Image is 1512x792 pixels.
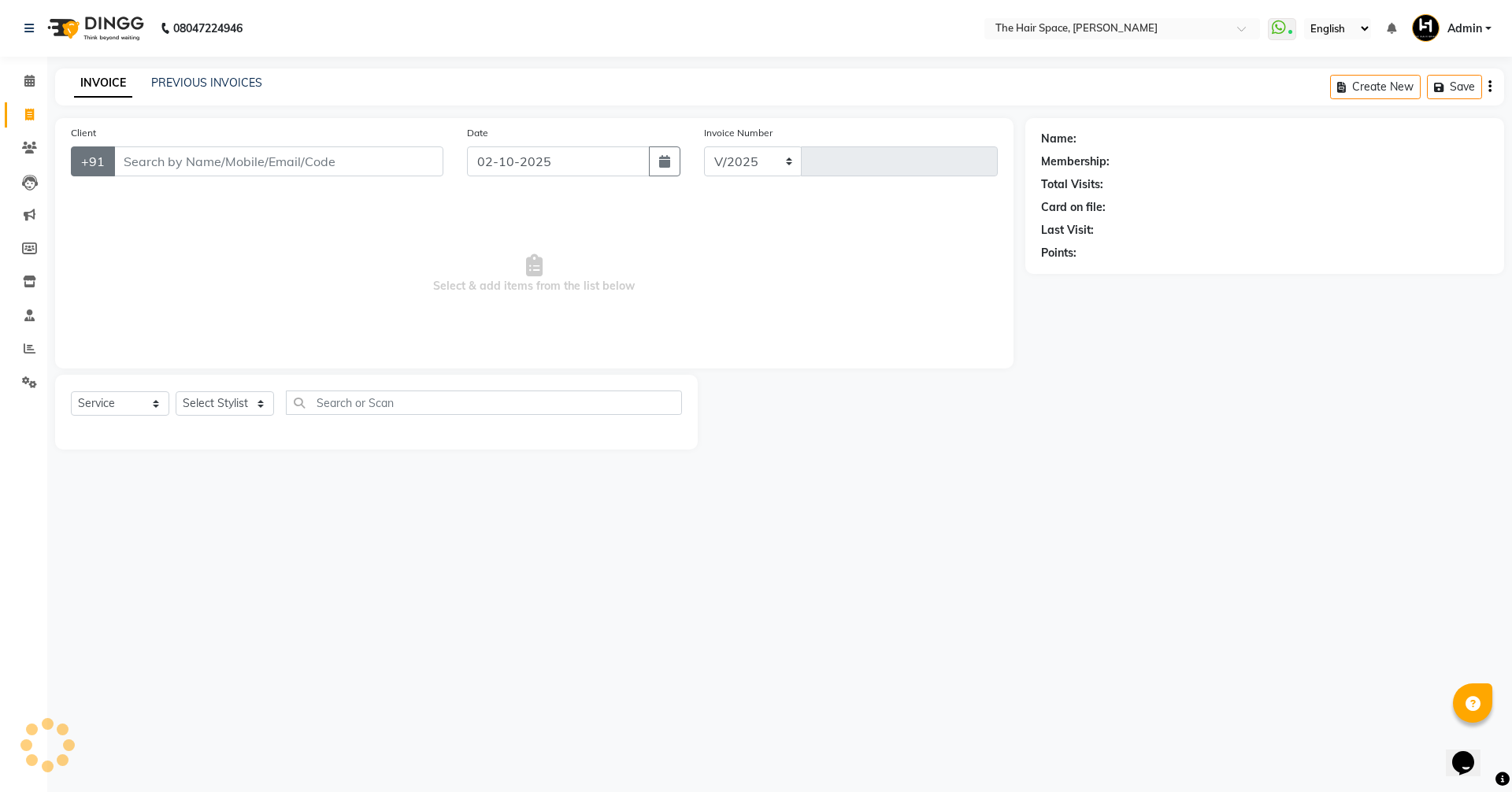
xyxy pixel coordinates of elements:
[1412,14,1440,42] img: Admin
[467,126,488,140] label: Date
[74,69,132,98] a: INVOICE
[40,6,148,50] img: logo
[1446,729,1496,776] iframe: chat widget
[1041,245,1077,261] div: Points:
[286,390,682,415] input: Search or Scan
[1041,176,1103,193] div: Total Visits:
[173,6,243,50] b: 08047224946
[704,126,773,140] label: Invoice Number
[71,146,115,176] button: +91
[1041,154,1110,170] div: Membership:
[71,126,96,140] label: Client
[1447,20,1482,37] span: Admin
[1041,131,1077,147] div: Name:
[151,76,262,90] a: PREVIOUS INVOICES
[1427,75,1482,99] button: Save
[71,195,998,353] span: Select & add items from the list below
[1041,222,1094,239] div: Last Visit:
[1041,199,1106,216] div: Card on file:
[1330,75,1421,99] button: Create New
[113,146,443,176] input: Search by Name/Mobile/Email/Code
